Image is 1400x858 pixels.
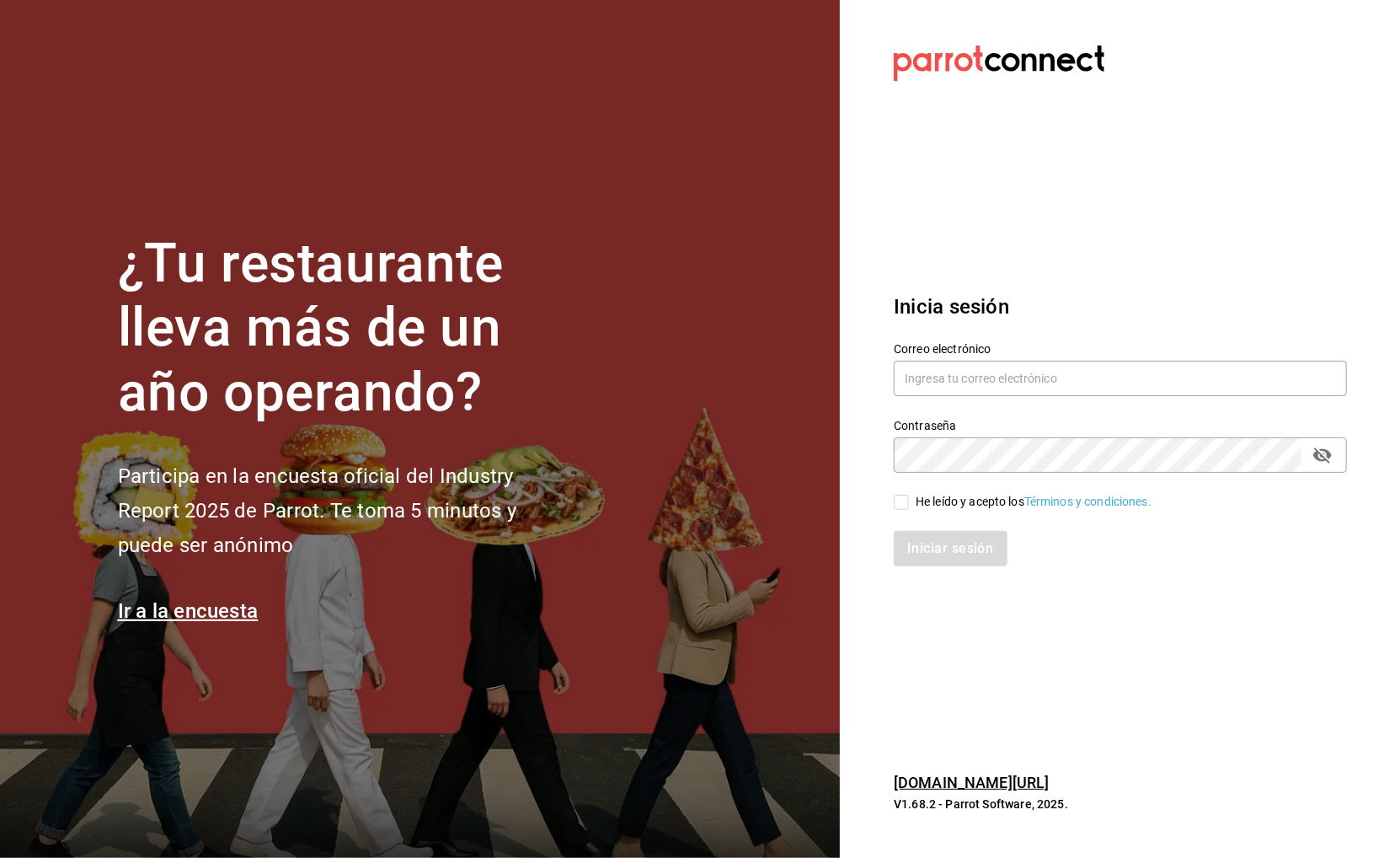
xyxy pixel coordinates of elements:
[1024,495,1152,508] a: Términos y condiciones.
[916,493,1152,511] div: He leído y acepto los
[894,420,1347,432] label: Contraseña
[118,232,573,426] h1: ¿Tu restaurante lleva más de un año operando?
[1308,441,1337,469] button: passwordField
[894,292,1347,322] h3: Inicia sesión
[894,774,1049,791] a: [DOMAIN_NAME][URL]
[894,343,1347,355] label: Correo electrónico
[118,459,573,562] h2: Participa en la encuesta oficial del Industry Report 2025 de Parrot. Te toma 5 minutos y puede se...
[894,361,1347,396] input: Ingresa tu correo electrónico
[894,796,1347,812] p: V1.68.2 - Parrot Software, 2025.
[118,599,259,623] a: Ir a la encuesta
